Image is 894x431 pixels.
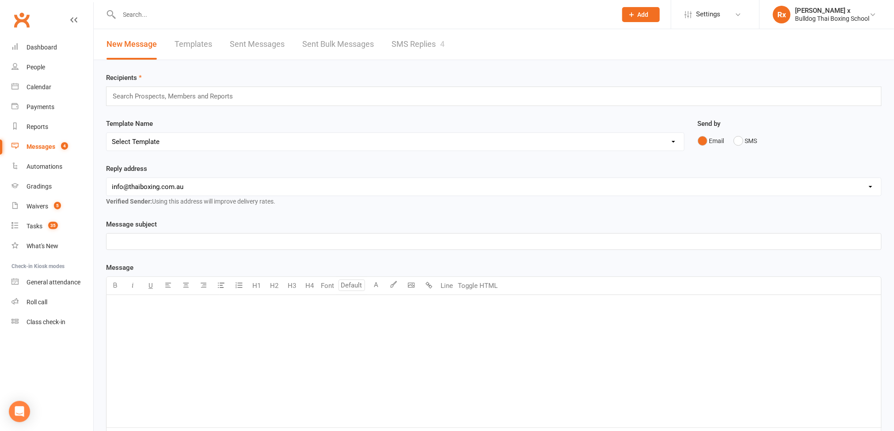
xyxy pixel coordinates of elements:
a: Automations [11,157,93,177]
label: Message subject [106,219,157,230]
button: H3 [283,277,301,295]
div: Calendar [27,83,51,91]
button: A [367,277,385,295]
div: Open Intercom Messenger [9,401,30,422]
div: Messages [27,143,55,150]
div: Tasks [27,223,42,230]
button: Toggle HTML [456,277,500,295]
input: Search... [117,8,611,21]
div: Rx [773,6,791,23]
a: General attendance kiosk mode [11,272,93,292]
div: 4 [440,39,445,49]
a: Tasks 35 [11,216,93,236]
strong: Verified Sender: [106,198,152,205]
a: Reports [11,117,93,137]
div: Bulldog Thai Boxing School [795,15,869,23]
a: New Message [107,29,157,60]
a: What's New [11,236,93,256]
a: Payments [11,97,93,117]
a: Waivers 5 [11,197,93,216]
div: People [27,64,45,71]
button: SMS [734,132,757,149]
span: 5 [54,202,61,209]
div: Dashboard [27,44,57,51]
label: Message [106,262,133,273]
div: [PERSON_NAME] x [795,7,869,15]
span: Settings [696,4,720,24]
div: What's New [27,242,58,250]
span: 35 [48,222,58,229]
a: People [11,57,93,77]
button: Email [698,132,724,149]
div: General attendance [27,279,80,286]
a: Calendar [11,77,93,97]
button: H2 [266,277,283,295]
a: Sent Bulk Messages [302,29,374,60]
a: Dashboard [11,38,93,57]
a: Sent Messages [230,29,285,60]
div: Payments [27,103,54,110]
button: Line [438,277,456,295]
div: Class check-in [27,318,65,325]
input: Default [339,280,365,291]
div: Automations [27,163,62,170]
div: Gradings [27,183,52,190]
button: Add [622,7,660,22]
span: Add [638,11,649,18]
label: Recipients [106,72,142,83]
div: Waivers [27,203,48,210]
a: Class kiosk mode [11,312,93,332]
span: 4 [61,142,68,150]
a: Roll call [11,292,93,312]
label: Template Name [106,118,153,129]
a: Clubworx [11,9,33,31]
a: SMS Replies4 [392,29,445,60]
span: U [148,282,153,290]
button: H4 [301,277,319,295]
input: Search Prospects, Members and Reports [112,91,241,102]
div: Roll call [27,299,47,306]
a: Gradings [11,177,93,197]
span: Using this address will improve delivery rates. [106,198,275,205]
button: U [142,277,160,295]
a: Templates [175,29,212,60]
button: Font [319,277,336,295]
label: Reply address [106,163,147,174]
div: Reports [27,123,48,130]
a: Messages 4 [11,137,93,157]
button: H1 [248,277,266,295]
label: Send by [698,118,721,129]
